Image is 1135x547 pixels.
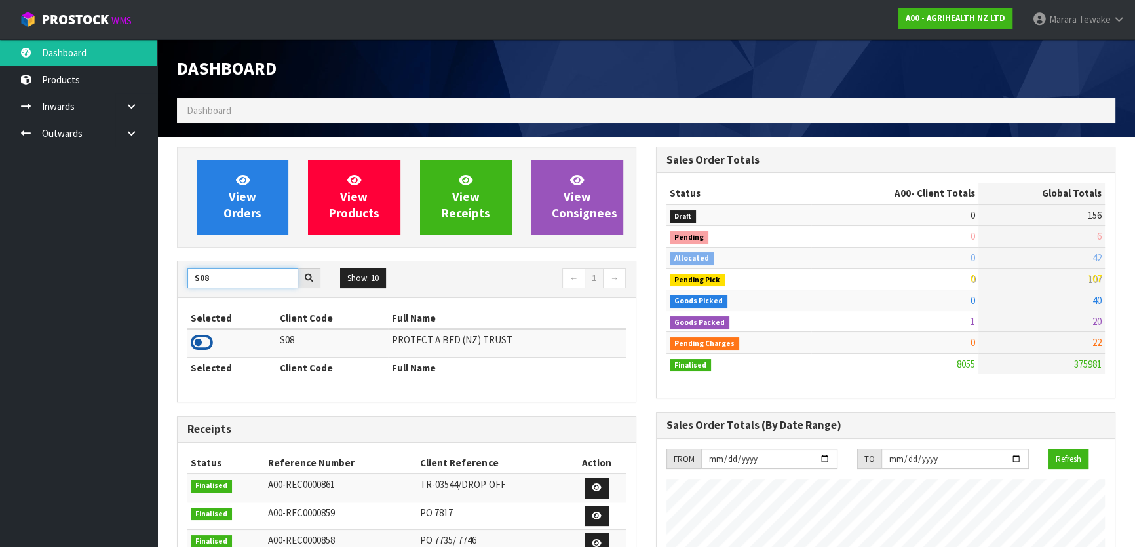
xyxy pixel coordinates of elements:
th: Global Totals [978,183,1105,204]
h3: Receipts [187,423,626,436]
th: Status [666,183,811,204]
span: View Receipts [442,172,490,221]
span: 20 [1092,315,1102,328]
a: ViewProducts [308,160,400,235]
span: Pending Pick [670,274,725,287]
a: ViewReceipts [420,160,512,235]
span: A00-REC0000858 [268,534,335,546]
a: ViewOrders [197,160,288,235]
th: - Client Totals [811,183,978,204]
span: PO 7817 [420,506,453,519]
button: Refresh [1048,449,1088,470]
strong: A00 - AGRIHEALTH NZ LTD [906,12,1005,24]
small: WMS [111,14,132,27]
span: TR-03544/DROP OFF [420,478,505,491]
h3: Sales Order Totals [666,154,1105,166]
span: 22 [1092,336,1102,349]
th: Action [567,453,626,474]
span: 0 [971,336,975,349]
span: View Consignees [552,172,617,221]
span: Goods Picked [670,295,727,308]
a: ← [562,268,585,289]
td: PROTECT A BED (NZ) TRUST [388,329,626,357]
span: Marara [1049,13,1077,26]
th: Selected [187,308,277,329]
th: Reference Number [265,453,417,474]
a: ViewConsignees [531,160,623,235]
span: 375981 [1074,358,1102,370]
span: Dashboard [177,57,277,80]
span: Draft [670,210,696,223]
span: 8055 [957,358,975,370]
span: 0 [971,294,975,307]
span: Pending [670,231,708,244]
span: A00 [895,187,911,199]
th: Client Code [277,308,388,329]
span: 42 [1092,252,1102,264]
img: cube-alt.png [20,11,36,28]
span: View Orders [223,172,261,221]
a: 1 [585,268,604,289]
span: ProStock [42,11,109,28]
th: Full Name [388,357,626,378]
span: 40 [1092,294,1102,307]
th: Client Code [277,357,388,378]
a: A00 - AGRIHEALTH NZ LTD [898,8,1012,29]
span: Finalised [191,480,232,493]
span: 0 [971,273,975,285]
span: 6 [1097,230,1102,242]
span: PO 7735/ 7746 [420,534,476,546]
a: → [603,268,626,289]
th: Client Reference [417,453,567,474]
span: Allocated [670,252,714,265]
span: Pending Charges [670,337,739,350]
span: 0 [971,230,975,242]
span: 0 [971,209,975,221]
span: 1 [971,315,975,328]
h3: Sales Order Totals (By Date Range) [666,419,1105,432]
th: Full Name [388,308,626,329]
span: Dashboard [187,104,231,117]
span: 0 [971,252,975,264]
th: Status [187,453,265,474]
div: FROM [666,449,701,470]
span: Goods Packed [670,316,729,330]
span: Tewake [1079,13,1111,26]
span: 156 [1088,209,1102,221]
div: TO [857,449,881,470]
span: A00-REC0000861 [268,478,335,491]
th: Selected [187,357,277,378]
td: S08 [277,329,388,357]
span: Finalised [670,359,711,372]
span: View Products [329,172,379,221]
span: 107 [1088,273,1102,285]
input: Search clients [187,268,298,288]
button: Show: 10 [340,268,386,289]
span: A00-REC0000859 [268,506,335,519]
nav: Page navigation [417,268,626,291]
span: Finalised [191,508,232,521]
